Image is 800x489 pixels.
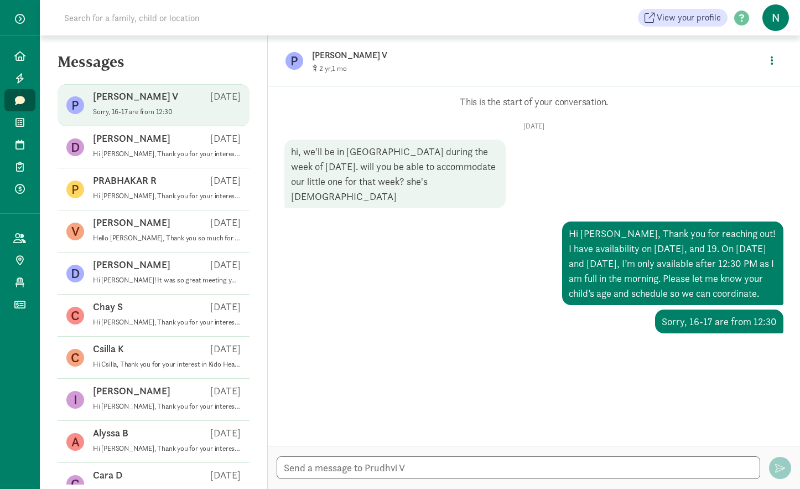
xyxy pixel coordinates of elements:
[210,384,241,398] p: [DATE]
[93,300,123,313] p: Chay S
[210,132,241,145] p: [DATE]
[284,140,506,208] div: hi, we'll be in [GEOGRAPHIC_DATA] during the week of [DATE]. will you be able to accommodate our ...
[210,300,241,313] p: [DATE]
[66,307,84,325] figure: C
[284,95,783,109] p: This is the start of your conversation.
[93,174,157,187] p: PRABHAKAR R
[93,444,241,453] p: Hi [PERSON_NAME], Thank you for your interest in Kido Heaven Child Care! We’d love to learn more ...
[562,222,783,305] div: Hi [PERSON_NAME], Thank you for reaching out! I have availability on [DATE], and 19. On [DATE] an...
[319,64,332,73] span: 2
[93,384,170,398] p: [PERSON_NAME]
[210,426,241,440] p: [DATE]
[638,9,728,27] a: View your profile
[210,469,241,482] p: [DATE]
[93,469,122,482] p: Cara D
[284,122,783,131] p: [DATE]
[210,258,241,271] p: [DATE]
[66,349,84,367] figure: C
[93,150,241,158] p: Hi [PERSON_NAME], Thank you for your interest in Kido Heaven Childcare for your little one! We’re...
[66,138,84,156] figure: D
[93,234,241,243] p: Hello [PERSON_NAME], Thank you so much for your interest in Kido Heaven Childcare for [PERSON_NAM...
[58,7,368,29] input: Search for a family, child or location
[210,90,241,103] p: [DATE]
[93,258,170,271] p: [PERSON_NAME]
[657,11,721,24] span: View your profile
[66,223,84,240] figure: V
[93,216,170,229] p: [PERSON_NAME]
[332,64,347,73] span: 1
[93,132,170,145] p: [PERSON_NAME]
[93,276,241,285] p: Hi [PERSON_NAME]! It was so great meeting you [DATE] — thank you again for visiting 😊 I just want...
[312,48,661,63] p: [PERSON_NAME] V
[40,53,267,80] h5: Messages
[66,391,84,409] figure: I
[93,90,178,103] p: [PERSON_NAME] V
[762,4,789,31] span: N
[93,342,124,356] p: Csilla K
[93,402,241,411] p: Hi [PERSON_NAME], Thank you for your interest in Kido Heaven Child Care! We’d love to learn more ...
[93,107,241,116] p: Sorry, 16-17 are from 12:30
[210,174,241,187] p: [DATE]
[66,181,84,198] figure: P
[93,360,241,369] p: Hi Csilla, Thank you for your interest in Kido Heaven Child Care! We’d love to learn more about y...
[66,433,84,451] figure: A
[93,318,241,327] p: Hi [PERSON_NAME], Thank you for your interest in Kido Heaven Child Care! We’d love to learn more ...
[285,52,303,70] figure: P
[210,342,241,356] p: [DATE]
[210,216,241,229] p: [DATE]
[93,426,128,440] p: Alyssa B
[93,192,241,200] p: Hi [PERSON_NAME], Thank you for your interest in Kido Heaven Childcare! I see [DEMOGRAPHIC_DATA]’...
[66,96,84,114] figure: P
[66,265,84,282] figure: D
[655,310,783,333] div: Sorry, 16-17 are from 12:30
